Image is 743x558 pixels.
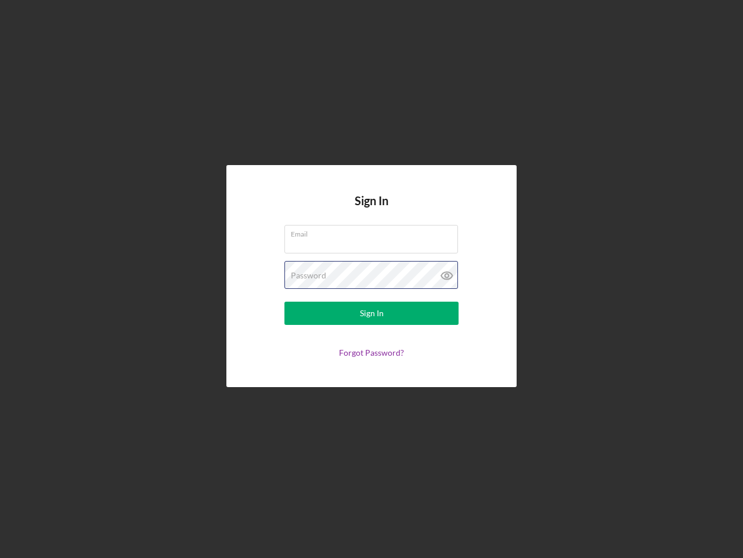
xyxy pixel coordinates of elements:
[360,302,384,325] div: Sign In
[291,271,326,280] label: Password
[284,302,459,325] button: Sign In
[355,194,388,225] h4: Sign In
[339,348,404,357] a: Forgot Password?
[291,226,458,238] label: Email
